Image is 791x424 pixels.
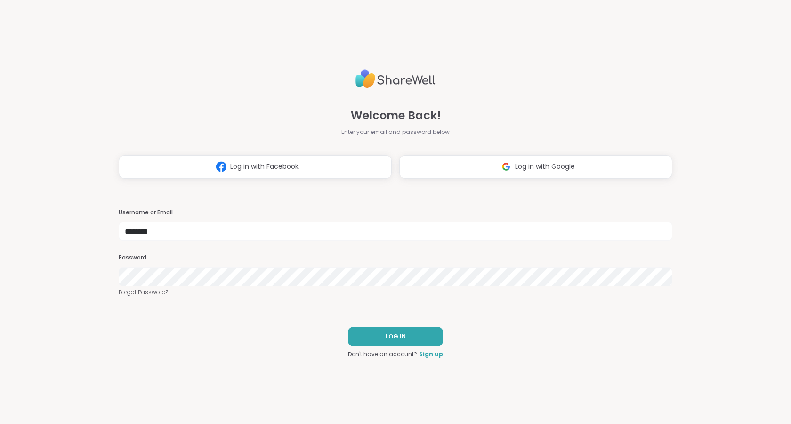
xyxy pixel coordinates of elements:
a: Forgot Password? [119,288,672,297]
button: Log in with Facebook [119,155,392,179]
span: LOG IN [386,332,406,341]
img: ShareWell Logomark [212,158,230,175]
button: LOG IN [348,327,443,346]
span: Log in with Facebook [230,162,299,172]
button: Log in with Google [399,155,672,179]
span: Welcome Back! [351,107,441,124]
span: Enter your email and password below [341,128,450,136]
span: Log in with Google [515,162,575,172]
h3: Password [119,254,672,262]
span: Don't have an account? [348,350,417,359]
img: ShareWell Logo [355,65,436,92]
a: Sign up [419,350,443,359]
h3: Username or Email [119,209,672,217]
img: ShareWell Logomark [497,158,515,175]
